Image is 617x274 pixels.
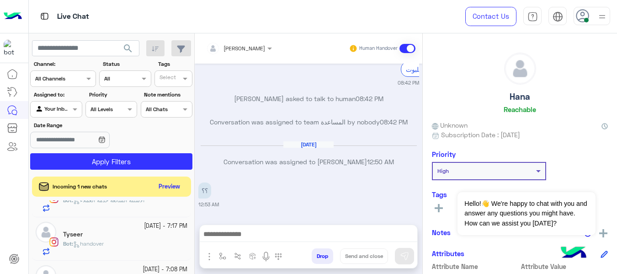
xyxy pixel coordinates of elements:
[432,262,519,271] span: Attribute Name
[198,117,419,127] p: Conversation was assigned to team المساعدة by nobody
[198,94,419,103] p: [PERSON_NAME] asked to talk to human
[204,251,215,262] img: send attachment
[432,228,451,236] h6: Notes
[34,91,81,99] label: Assigned to:
[230,248,245,263] button: Trigger scenario
[223,45,265,52] span: [PERSON_NAME]
[380,118,408,126] span: 08:42 PM
[523,7,542,26] a: tab
[34,60,95,68] label: Channel:
[465,7,516,26] a: Contact Us
[234,253,241,260] img: Trigger scenario
[312,248,333,264] button: Drop
[553,11,563,22] img: tab
[401,62,444,77] div: العودة للبوت
[158,73,176,84] div: Select
[340,248,388,264] button: Send and close
[63,240,73,247] b: :
[596,11,608,22] img: profile
[53,183,107,191] span: Incoming 1 new chats
[143,265,187,274] small: [DATE] - 7:08 PM
[198,157,419,167] p: Conversation was assigned to [PERSON_NAME]
[504,105,536,113] h6: Reachable
[36,222,56,242] img: defaultAdmin.png
[89,91,136,99] label: Priority
[158,60,191,68] label: Tags
[283,141,334,148] h6: [DATE]
[4,7,22,26] img: Logo
[103,60,150,68] label: Status
[215,248,230,263] button: select flow
[155,180,184,193] button: Preview
[432,249,464,258] h6: Attributes
[367,158,394,166] span: 12:50 AM
[73,197,144,204] span: الاسئلة الشائعة خدمة العملاء
[505,53,536,84] img: defaultAdmin.png
[261,251,271,262] img: send voice note
[249,253,256,260] img: create order
[432,120,468,130] span: Unknown
[4,40,20,56] img: 919860931428189
[117,40,139,60] button: search
[398,79,419,86] small: 08:42 PM
[198,201,219,208] small: 12:53 AM
[432,150,456,158] h6: Priority
[457,192,595,235] span: Hello!👋 We're happy to chat with you and answer any questions you might have. How can we assist y...
[63,240,72,247] span: Bot
[198,183,211,199] p: 21/9/2025, 12:53 AM
[441,130,520,140] span: Subscription Date : [DATE]
[275,253,282,260] img: make a call
[245,248,261,263] button: create order
[144,91,191,99] label: Note mentions
[437,167,449,174] b: High
[57,11,89,23] p: Live Chat
[144,222,187,231] small: [DATE] - 7:17 PM
[63,197,72,204] span: Bot
[73,240,104,247] span: handover
[356,95,383,102] span: 08:42 PM
[599,229,607,237] img: add
[558,237,590,269] img: hulul-logo.png
[122,43,133,54] span: search
[432,190,608,199] h6: Tags
[63,231,83,238] h5: Tyseer
[39,11,50,22] img: tab
[219,253,226,260] img: select flow
[34,121,136,129] label: Date Range
[400,252,409,261] img: send message
[527,11,538,22] img: tab
[510,91,530,102] h5: Hana
[63,197,73,204] b: :
[521,262,608,271] span: Attribute Value
[359,45,398,52] small: Human Handover
[49,237,59,247] img: Instagram
[30,153,192,170] button: Apply Filters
